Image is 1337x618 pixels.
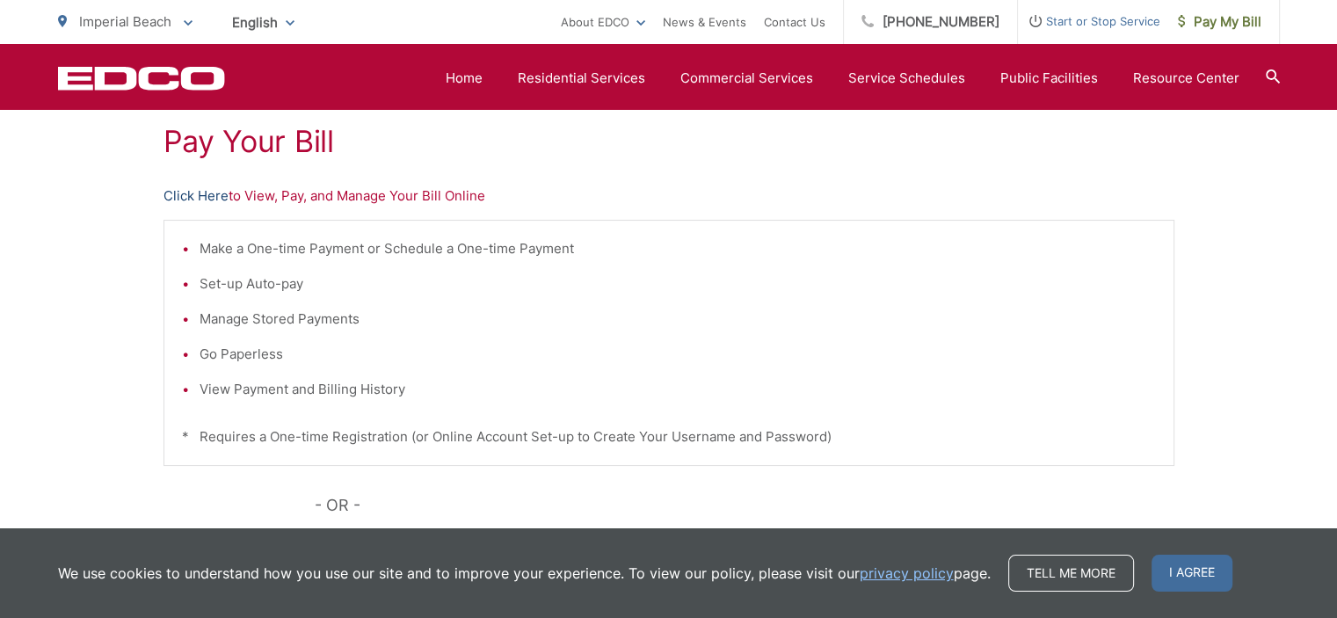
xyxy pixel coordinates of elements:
p: - OR - [315,492,1174,519]
a: Resource Center [1133,68,1239,89]
a: privacy policy [860,563,954,584]
a: Contact Us [764,11,825,33]
a: Commercial Services [680,68,813,89]
p: to View, Pay, and Manage Your Bill Online [163,185,1174,207]
a: EDCD logo. Return to the homepage. [58,66,225,91]
span: English [219,7,308,38]
p: * Requires a One-time Registration (or Online Account Set-up to Create Your Username and Password) [182,426,1156,447]
li: Set-up Auto-pay [200,273,1156,294]
li: Go Paperless [200,344,1156,365]
a: Home [446,68,483,89]
li: View Payment and Billing History [200,379,1156,400]
li: Manage Stored Payments [200,309,1156,330]
a: Service Schedules [848,68,965,89]
span: Pay My Bill [1178,11,1261,33]
a: Residential Services [518,68,645,89]
h1: Pay Your Bill [163,124,1174,159]
a: About EDCO [561,11,645,33]
a: Click Here [163,185,229,207]
a: Public Facilities [1000,68,1098,89]
span: Imperial Beach [79,13,171,30]
a: News & Events [663,11,746,33]
li: Make a One-time Payment or Schedule a One-time Payment [200,238,1156,259]
p: We use cookies to understand how you use our site and to improve your experience. To view our pol... [58,563,991,584]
